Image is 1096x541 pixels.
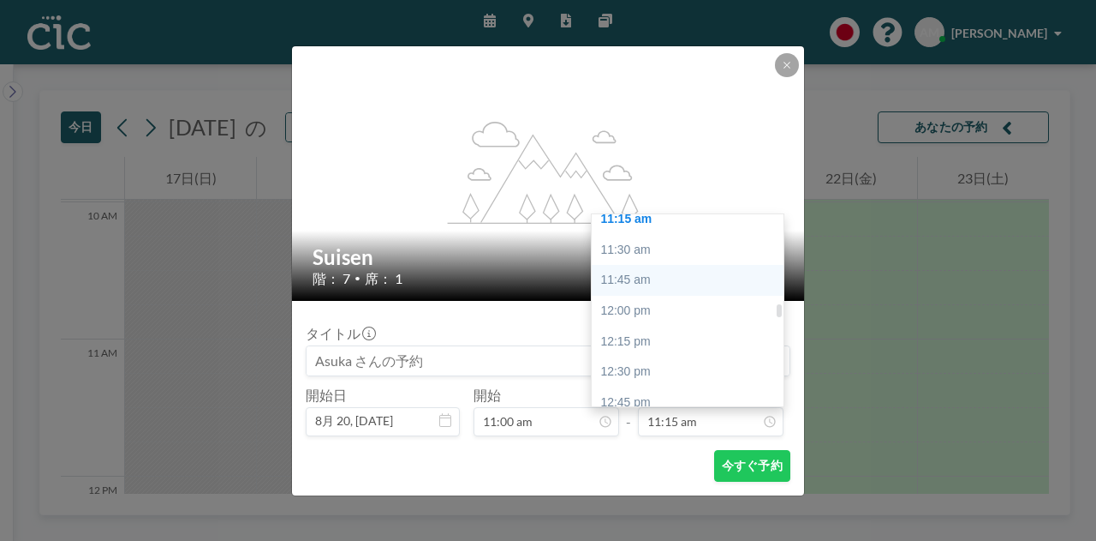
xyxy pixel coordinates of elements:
[313,244,785,270] h2: Suisen
[306,387,347,404] label: 開始日
[448,120,650,223] g: flex-grow: 1.2;
[592,388,792,418] div: 12:45 pm
[626,393,631,430] span: -
[354,272,360,285] span: •
[592,296,792,327] div: 12:00 pm
[313,270,350,287] span: 階： 7
[365,270,402,287] span: 席： 1
[592,357,792,388] div: 12:30 pm
[714,450,790,482] button: 今すぐ予約
[474,387,501,404] label: 開始
[592,235,792,266] div: 11:30 am
[306,325,374,342] label: タイトル
[307,346,789,376] input: Asuka さんの予約
[592,204,792,235] div: 11:15 am
[592,327,792,358] div: 12:15 pm
[592,265,792,296] div: 11:45 am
